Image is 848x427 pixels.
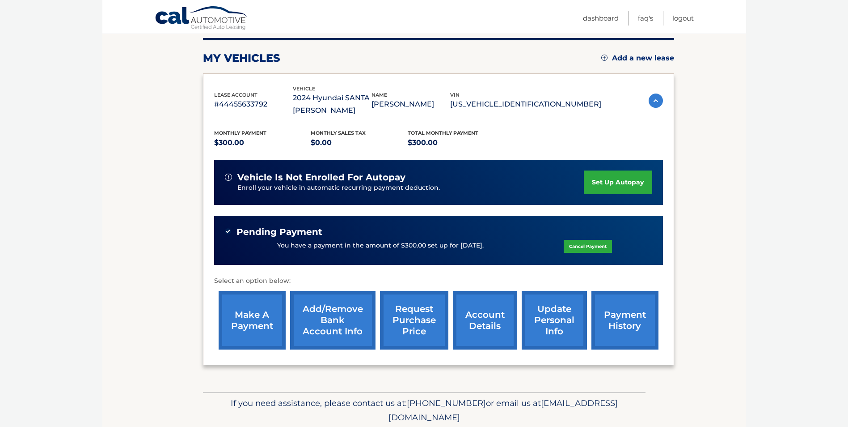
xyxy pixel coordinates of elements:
img: alert-white.svg [225,174,232,181]
a: Cancel Payment [564,240,612,253]
a: payment history [591,291,658,350]
a: Add a new lease [601,54,674,63]
p: Select an option below: [214,276,663,286]
p: [US_VEHICLE_IDENTIFICATION_NUMBER] [450,98,601,111]
span: Monthly Payment [214,130,266,136]
p: You have a payment in the amount of $300.00 set up for [DATE]. [277,241,484,251]
a: Dashboard [583,11,619,26]
p: If you need assistance, please contact us at: or email us at [209,396,640,425]
p: $0.00 [311,137,408,149]
p: $300.00 [214,137,311,149]
span: vin [450,92,460,98]
span: vehicle is not enrolled for autopay [237,172,405,183]
a: Logout [672,11,694,26]
span: Total Monthly Payment [408,130,478,136]
a: Cal Automotive [155,6,249,32]
span: vehicle [293,85,315,92]
a: set up autopay [584,171,652,194]
a: Add/Remove bank account info [290,291,375,350]
h2: my vehicles [203,51,280,65]
img: accordion-active.svg [649,94,663,108]
a: update personal info [522,291,587,350]
span: Monthly sales Tax [311,130,366,136]
p: #44455633792 [214,98,293,111]
p: Enroll your vehicle in automatic recurring payment deduction. [237,183,584,193]
span: name [371,92,387,98]
p: [PERSON_NAME] [371,98,450,111]
img: check-green.svg [225,228,231,235]
a: account details [453,291,517,350]
img: add.svg [601,55,608,61]
span: Pending Payment [236,226,322,238]
p: $300.00 [408,137,505,149]
span: [EMAIL_ADDRESS][DOMAIN_NAME] [388,398,618,423]
a: FAQ's [638,11,653,26]
span: lease account [214,92,257,98]
span: [PHONE_NUMBER] [407,398,486,408]
a: request purchase price [380,291,448,350]
p: 2024 Hyundai SANTA [PERSON_NAME] [293,92,371,117]
a: make a payment [219,291,286,350]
